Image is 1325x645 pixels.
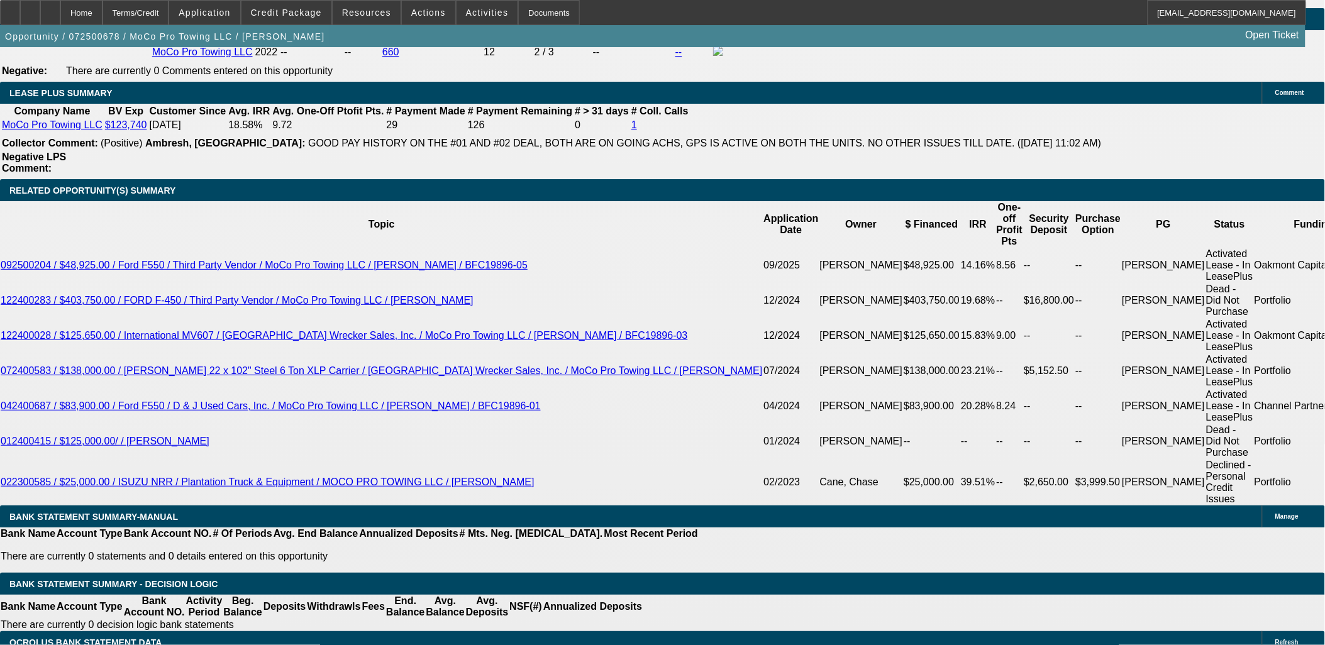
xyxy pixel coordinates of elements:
th: Account Type [56,595,123,619]
td: -- [1023,389,1075,424]
a: -- [675,47,682,57]
td: -- [1075,283,1121,318]
a: 092500204 / $48,925.00 / Ford F550 / Third Party Vendor / MoCo Pro Towing LLC / [PERSON_NAME] / B... [1,260,528,270]
td: [PERSON_NAME] [1121,459,1206,505]
td: 39.51% [960,459,995,505]
b: Negative: [2,65,47,76]
p: There are currently 0 statements and 0 details entered on this opportunity [1,551,698,562]
span: Resources [342,8,391,18]
td: $2,650.00 [1023,459,1075,505]
a: 012400415 / $125,000.00/ / [PERSON_NAME] [1,436,209,446]
td: 2022 [255,45,279,59]
td: $25,000.00 [903,459,960,505]
span: LEASE PLUS SUMMARY [9,88,113,98]
th: Avg. End Balance [273,527,359,540]
td: -- [996,424,1024,459]
b: Collector Comment: [2,138,98,148]
th: Most Recent Period [604,527,699,540]
a: 042400687 / $83,900.00 / Ford F550 / D & J Used Cars, Inc. / MoCo Pro Towing LLC / [PERSON_NAME] ... [1,400,541,411]
th: PG [1121,201,1206,248]
td: Activated Lease - In LeasePlus [1206,353,1254,389]
td: [PERSON_NAME] [1121,318,1206,353]
th: Beg. Balance [223,595,262,619]
td: Activated Lease - In LeasePlus [1206,389,1254,424]
b: # Coll. Calls [631,106,689,116]
span: Application [179,8,230,18]
b: Negative LPS Comment: [2,152,66,174]
td: -- [1075,424,1121,459]
td: 09/2025 [763,248,819,283]
td: [PERSON_NAME] [1121,283,1206,318]
td: -- [1075,389,1121,424]
td: Cane, Chase [819,459,904,505]
th: IRR [960,201,995,248]
th: Activity Period [186,595,223,619]
a: 072400583 / $138,000.00 / [PERSON_NAME] 22 x 102" Steel 6 Ton XLP Carrier / [GEOGRAPHIC_DATA] Wre... [1,365,763,376]
td: 04/2024 [763,389,819,424]
td: [PERSON_NAME] [819,424,904,459]
button: Actions [402,1,455,25]
th: Account Type [56,527,123,540]
b: Avg. IRR [228,106,270,116]
span: GOOD PAY HISTORY ON THE #01 AND #02 DEAL, BOTH ARE ON GOING ACHS, GPS IS ACTIVE ON BOTH THE UNITS... [308,138,1101,148]
td: 01/2024 [763,424,819,459]
td: -- [1023,424,1075,459]
img: facebook-icon.png [713,46,723,56]
td: -- [996,353,1024,389]
b: # > 31 days [575,106,629,116]
td: -- [960,424,995,459]
td: 02/2023 [763,459,819,505]
th: Avg. Balance [425,595,465,619]
span: Activities [466,8,509,18]
td: Dead - Did Not Purchase [1206,283,1254,318]
button: Application [169,1,240,25]
span: -- [280,47,287,57]
th: # Mts. Neg. [MEDICAL_DATA]. [459,527,604,540]
th: Annualized Deposits [358,527,458,540]
td: 126 [467,119,573,131]
td: 07/2024 [763,353,819,389]
span: Bank Statement Summary - Decision Logic [9,579,218,589]
th: Application Date [763,201,819,248]
a: 022300585 / $25,000.00 / ISUZU NRR / Plantation Truck & Equipment / MOCO PRO TOWING LLC / [PERSON... [1,477,535,487]
th: Bank Account NO. [123,595,186,619]
td: Activated Lease - In LeasePlus [1206,318,1254,353]
span: RELATED OPPORTUNITY(S) SUMMARY [9,185,175,196]
td: $125,650.00 [903,318,960,353]
td: -- [1075,318,1121,353]
td: [PERSON_NAME] [1121,424,1206,459]
span: Manage [1275,513,1299,520]
td: 15.83% [960,318,995,353]
b: Ambresh, [GEOGRAPHIC_DATA]: [145,138,306,148]
td: 14.16% [960,248,995,283]
b: Customer Since [150,106,226,116]
div: 12 [484,47,531,58]
td: $5,152.50 [1023,353,1075,389]
td: 12/2024 [763,283,819,318]
th: NSF(#) [509,595,543,619]
td: [PERSON_NAME] [1121,353,1206,389]
td: -- [1075,248,1121,283]
td: [PERSON_NAME] [1121,389,1206,424]
td: Declined - Personal Credit Issues [1206,459,1254,505]
td: $3,999.50 [1075,459,1121,505]
a: 122400283 / $403,750.00 / FORD F-450 / Third Party Vendor / MoCo Pro Towing LLC / [PERSON_NAME] [1,295,474,306]
td: 8.56 [996,248,1024,283]
button: Activities [457,1,518,25]
span: Credit Package [251,8,322,18]
span: Comment [1275,89,1304,96]
span: Actions [411,8,446,18]
td: $16,800.00 [1023,283,1075,318]
span: There are currently 0 Comments entered on this opportunity [66,65,333,76]
a: Open Ticket [1241,25,1304,46]
td: -- [592,45,674,59]
th: Deposits [263,595,307,619]
td: -- [996,459,1024,505]
span: (Positive) [101,138,143,148]
td: 18.58% [228,119,270,131]
th: Security Deposit [1023,201,1075,248]
td: [PERSON_NAME] [819,283,904,318]
b: # Payment Remaining [468,106,572,116]
td: [PERSON_NAME] [819,318,904,353]
td: 8.24 [996,389,1024,424]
